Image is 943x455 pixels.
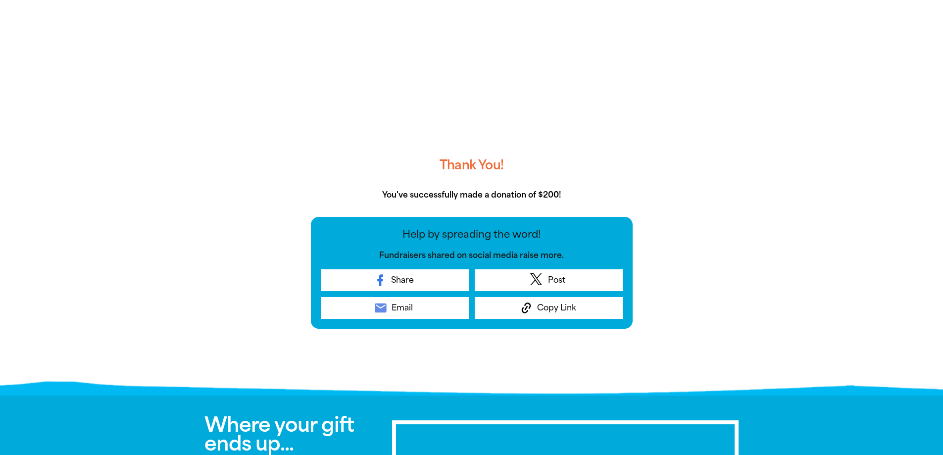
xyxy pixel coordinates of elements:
span: Share [391,274,414,286]
span: Copy Link [537,302,576,314]
i: email [374,301,388,315]
p: Fundraisers shared on social media raise more. [321,250,623,261]
h3: Thank You! [311,150,633,181]
span: Email [392,302,413,314]
a: emailEmail [321,297,469,319]
a: Post [475,269,623,291]
span: Post [548,274,565,286]
button: Copy Link [475,297,623,319]
a: Share [321,269,469,291]
p: You've successfully made a donation of $200! [311,189,633,201]
p: Help by spreading the word! [321,227,623,242]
